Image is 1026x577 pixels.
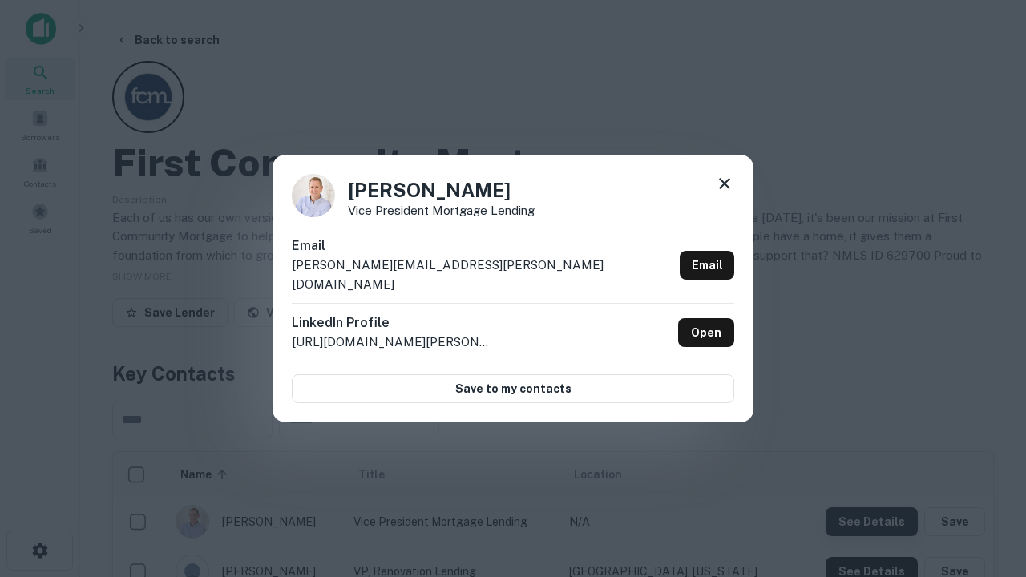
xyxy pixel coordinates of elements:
h4: [PERSON_NAME] [348,176,535,204]
p: [URL][DOMAIN_NAME][PERSON_NAME] [292,333,492,352]
p: [PERSON_NAME][EMAIL_ADDRESS][PERSON_NAME][DOMAIN_NAME] [292,256,673,293]
img: 1520878720083 [292,174,335,217]
a: Email [680,251,734,280]
h6: LinkedIn Profile [292,313,492,333]
button: Save to my contacts [292,374,734,403]
h6: Email [292,236,673,256]
p: Vice President Mortgage Lending [348,204,535,216]
iframe: Chat Widget [946,449,1026,526]
a: Open [678,318,734,347]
